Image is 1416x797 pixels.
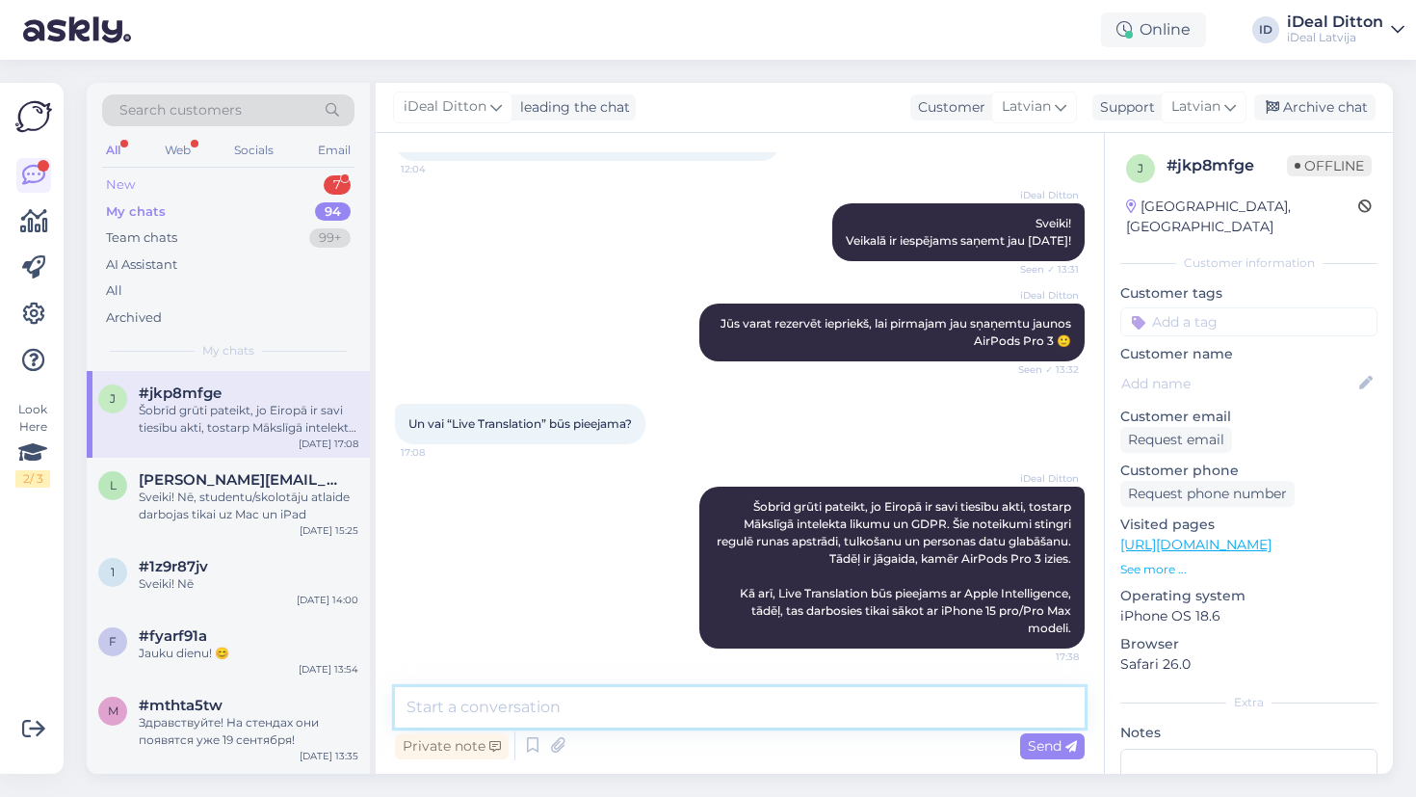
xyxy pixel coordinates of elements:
div: Look Here [15,401,50,488]
div: [DATE] 13:35 [300,749,358,763]
div: Private note [395,733,509,759]
div: Sveiki! Nē [139,575,358,593]
span: #fyarf91a [139,627,207,645]
div: Sveiki! Nē, studentu/skolotāju atlaide darbojas tikai uz Mac un iPad [139,489,358,523]
span: Seen ✓ 13:32 [1007,362,1079,377]
span: Šobrīd grūti pateikt, jo Eiropā ir savi tiesību akti, tostarp Mākslīgā intelekta likumu un GDPR. ... [717,499,1074,635]
div: All [106,281,122,301]
div: Customer information [1120,254,1377,272]
span: iDeal Ditton [1007,188,1079,202]
div: Socials [230,138,277,163]
div: My chats [106,202,166,222]
div: 2 / 3 [15,470,50,488]
span: m [108,704,118,718]
div: iDeal Ditton [1287,14,1383,30]
span: iDeal Ditton [404,96,486,118]
span: f [109,634,117,649]
span: Jūs varat rezervēt iepriekš, lai pirmajam jau sņaņemtu jaunos AirPods Pro 3 🙂 [721,316,1074,348]
span: 17:08 [401,445,473,460]
p: See more ... [1120,561,1377,578]
div: leading the chat [512,97,630,118]
span: #mthta5tw [139,697,223,714]
div: [DATE] 15:25 [300,523,358,538]
span: Latvian [1002,96,1051,118]
span: linards.bulins11@gmail.com [139,471,339,489]
div: iDeal Latvija [1287,30,1383,45]
div: Email [314,138,354,163]
p: Notes [1120,723,1377,743]
span: 1 [111,565,115,579]
span: iDeal Ditton [1007,288,1079,303]
div: [GEOGRAPHIC_DATA], [GEOGRAPHIC_DATA] [1126,197,1358,237]
span: Offline [1287,155,1372,176]
span: iDeal Ditton [1007,471,1079,486]
input: Add name [1121,373,1355,394]
div: Customer [910,97,985,118]
div: Jauku dienu! 😊 [139,645,358,662]
div: ID [1252,16,1279,43]
a: iDeal DittoniDeal Latvija [1287,14,1404,45]
p: Browser [1120,634,1377,654]
div: Team chats [106,228,177,248]
div: 94 [315,202,351,222]
div: Request email [1120,427,1232,453]
span: #1z9r87jv [139,558,208,575]
p: Customer phone [1120,461,1377,481]
div: [DATE] 14:00 [297,593,358,607]
div: All [102,138,124,163]
p: Operating system [1120,586,1377,606]
div: Здравствуйте! На стендах они появятся уже 19 сентября! [139,714,358,749]
input: Add a tag [1120,307,1377,336]
span: 17:38 [1007,650,1079,664]
div: Request phone number [1120,481,1295,507]
p: Safari 26.0 [1120,654,1377,675]
p: Customer email [1120,407,1377,427]
p: Customer tags [1120,283,1377,304]
div: New [106,175,135,195]
span: Search customers [119,100,242,120]
div: 99+ [309,228,351,248]
span: #jkp8mfge [139,385,222,402]
div: Online [1101,13,1206,47]
div: [DATE] 13:54 [299,662,358,677]
a: [URL][DOMAIN_NAME] [1120,536,1272,553]
div: 7 [324,175,351,195]
span: Seen ✓ 13:31 [1007,262,1079,277]
div: Archived [106,308,162,328]
span: j [1138,161,1143,175]
span: Latvian [1171,96,1220,118]
span: l [110,478,117,492]
div: Support [1092,97,1155,118]
span: Un vai “Live Translation” būs pieejama? [408,416,632,431]
span: 12:04 [401,162,473,176]
span: Send [1028,737,1077,755]
div: Šobrīd grūti pateikt, jo Eiropā ir savi tiesību akti, tostarp Mākslīgā intelekta likumu un GDPR. ... [139,402,358,437]
div: AI Assistant [106,255,177,275]
div: # jkp8mfge [1167,154,1287,177]
p: iPhone OS 18.6 [1120,606,1377,626]
img: Askly Logo [15,98,52,135]
div: Archive chat [1254,94,1376,120]
span: My chats [202,342,254,359]
p: Visited pages [1120,515,1377,535]
div: Web [161,138,195,163]
p: Customer name [1120,344,1377,364]
span: j [110,391,116,406]
div: [DATE] 17:08 [299,437,358,451]
div: Extra [1120,694,1377,711]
